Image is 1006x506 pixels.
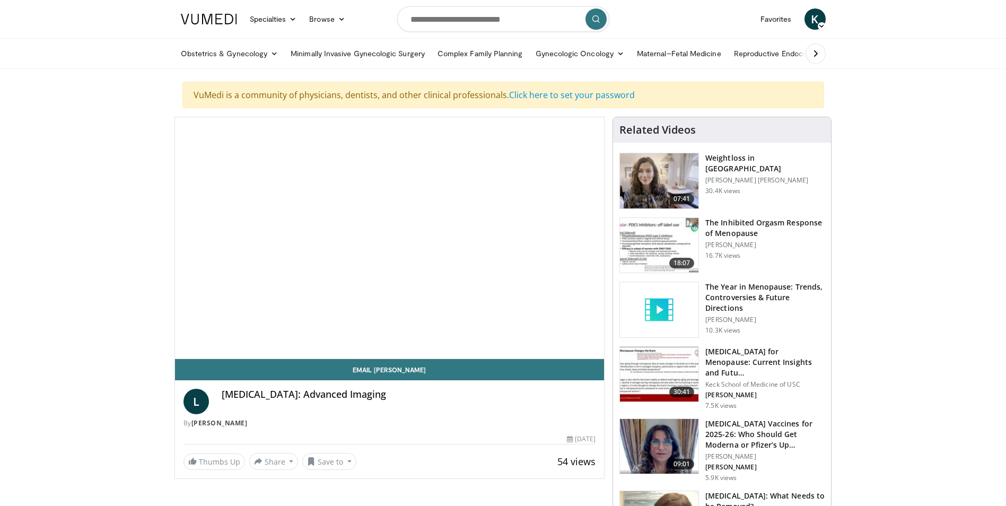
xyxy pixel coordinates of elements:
a: Click here to set your password [509,89,635,101]
p: 30.4K views [705,187,740,195]
p: [PERSON_NAME] [705,316,825,324]
span: 09:01 [669,459,695,469]
a: Email [PERSON_NAME] [175,359,605,380]
p: 16.7K views [705,251,740,260]
div: VuMedi is a community of physicians, dentists, and other clinical professionals. [182,82,824,108]
p: [PERSON_NAME] [705,452,825,461]
a: Minimally Invasive Gynecologic Surgery [284,43,431,64]
img: 9983fed1-7565-45be-8934-aef1103ce6e2.150x105_q85_crop-smart_upscale.jpg [620,153,698,208]
a: 18:07 The Inhibited Orgasm Response of Menopause [PERSON_NAME] 16.7K views [619,217,825,274]
h3: The Year in Menopause: Trends, Controversies & Future Directions [705,282,825,313]
a: Complex Family Planning [431,43,529,64]
div: By [183,418,596,428]
p: [PERSON_NAME] [705,241,825,249]
a: Obstetrics & Gynecology [174,43,285,64]
p: 10.3K views [705,326,740,335]
a: K [804,8,826,30]
a: Browse [303,8,352,30]
a: 09:01 [MEDICAL_DATA] Vaccines for 2025-26: Who Should Get Moderna or Pfizer’s Up… [PERSON_NAME] [... [619,418,825,482]
p: [PERSON_NAME] [PERSON_NAME] [705,176,825,185]
button: Share [249,453,299,470]
span: 30:41 [669,387,695,397]
a: L [183,389,209,414]
h3: Weightloss in [GEOGRAPHIC_DATA] [705,153,825,174]
p: Keck School of Medicine of USC [705,380,825,389]
div: [DATE] [567,434,596,444]
img: VuMedi Logo [181,14,237,24]
button: Save to [302,453,356,470]
img: 47271b8a-94f4-49c8-b914-2a3d3af03a9e.150x105_q85_crop-smart_upscale.jpg [620,347,698,402]
h4: [MEDICAL_DATA]: Advanced Imaging [222,389,596,400]
a: Reproductive Endocrinology & [MEDICAL_DATA] [728,43,905,64]
a: [PERSON_NAME] [191,418,248,428]
a: Thumbs Up [183,453,245,470]
p: 7.5K views [705,402,737,410]
p: [PERSON_NAME] [705,391,825,399]
span: 07:41 [669,194,695,204]
video-js: Video Player [175,117,605,359]
p: 5.9K views [705,474,737,482]
a: 30:41 [MEDICAL_DATA] for Menopause: Current Insights and Futu… Keck School of Medicine of USC [PE... [619,346,825,410]
h3: The Inhibited Orgasm Response of Menopause [705,217,825,239]
a: The Year in Menopause: Trends, Controversies & Future Directions [PERSON_NAME] 10.3K views [619,282,825,338]
h3: [MEDICAL_DATA] Vaccines for 2025-26: Who Should Get Moderna or Pfizer’s Up… [705,418,825,450]
h4: Related Videos [619,124,696,136]
a: Favorites [754,8,798,30]
input: Search topics, interventions [397,6,609,32]
img: 4e370bb1-17f0-4657-a42f-9b995da70d2f.png.150x105_q85_crop-smart_upscale.png [620,419,698,474]
a: Specialties [243,8,303,30]
a: Gynecologic Oncology [529,43,631,64]
h3: [MEDICAL_DATA] for Menopause: Current Insights and Futu… [705,346,825,378]
a: Maternal–Fetal Medicine [631,43,728,64]
p: [PERSON_NAME] [705,463,825,472]
span: 54 views [557,455,596,468]
img: 283c0f17-5e2d-42ba-a87c-168d447cdba4.150x105_q85_crop-smart_upscale.jpg [620,218,698,273]
img: video_placeholder_short.svg [620,282,698,337]
a: 07:41 Weightloss in [GEOGRAPHIC_DATA] [PERSON_NAME] [PERSON_NAME] 30.4K views [619,153,825,209]
span: 18:07 [669,258,695,268]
